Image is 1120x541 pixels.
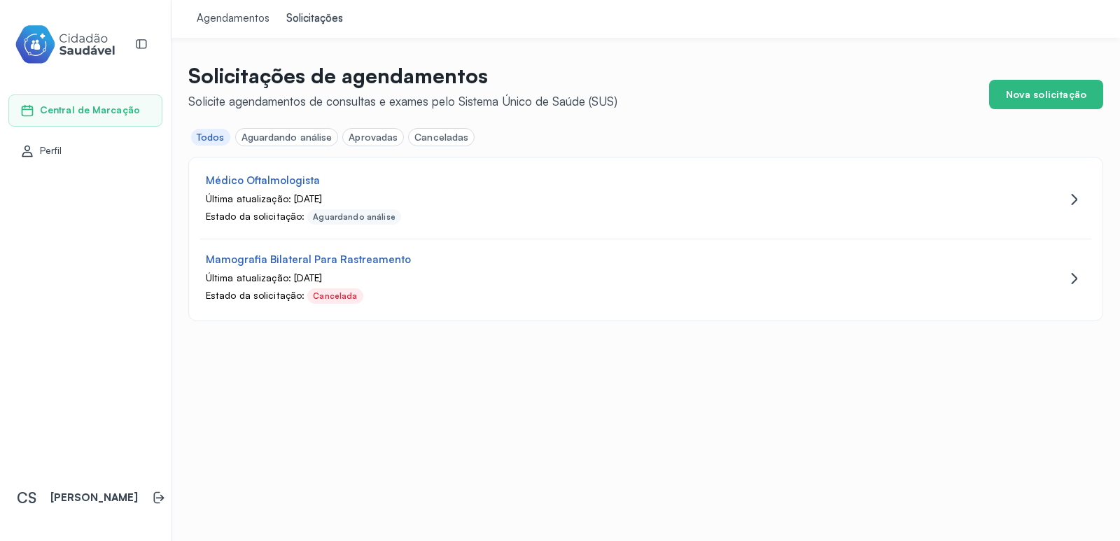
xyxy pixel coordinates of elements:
[313,291,357,301] div: Cancelada
[206,193,963,205] div: Última atualização: [DATE]
[206,290,304,304] div: Estado da solicitação:
[206,253,411,267] div: Mamografia Bilateral Para Rastreamento
[188,63,617,88] p: Solicitações de agendamentos
[40,104,140,116] span: Central de Marcação
[313,212,395,222] div: Aguardando análise
[206,174,320,188] div: Médico Oftalmologista
[206,272,963,284] div: Última atualização: [DATE]
[206,211,304,225] div: Estado da solicitação:
[349,132,398,143] div: Aprovadas
[188,94,617,108] div: Solicite agendamentos de consultas e exames pelo Sistema Único de Saúde (SUS)
[414,132,468,143] div: Canceladas
[17,489,36,507] span: CS
[989,80,1103,109] button: Nova solicitação
[15,22,115,66] img: cidadao-saudavel-filled-logo.svg
[286,12,343,26] div: Solicitações
[197,12,269,26] div: Agendamentos
[50,491,138,505] p: [PERSON_NAME]
[20,104,150,118] a: Central de Marcação
[241,132,332,143] div: Aguardando análise
[20,144,150,158] a: Perfil
[40,145,62,157] span: Perfil
[197,132,225,143] div: Todos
